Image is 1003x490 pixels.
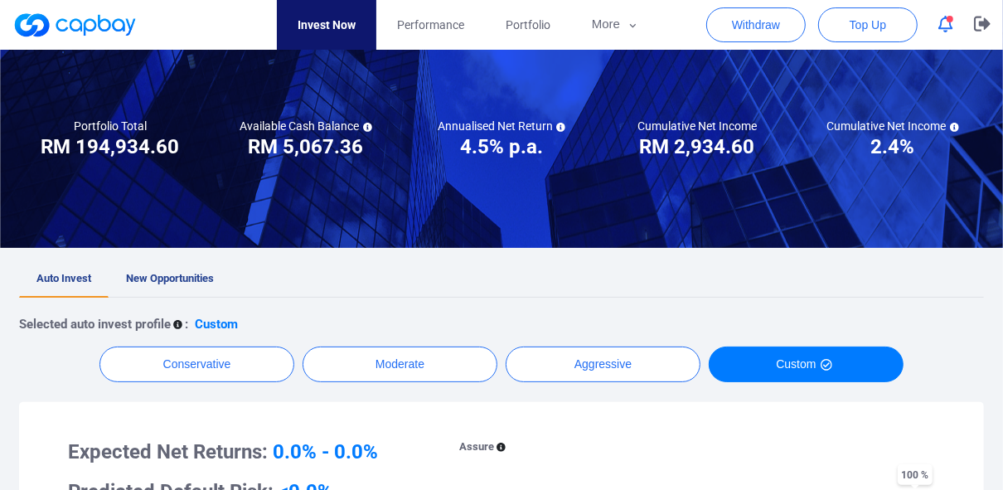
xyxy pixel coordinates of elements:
p: : [185,314,188,334]
span: Top Up [850,17,886,33]
span: 100 % [898,464,933,485]
button: Custom [709,347,904,382]
p: Custom [195,314,238,334]
h3: 2.4% [871,133,915,160]
button: Withdraw [706,7,806,42]
h5: Cumulative Net Income [637,119,757,133]
h3: RM 2,934.60 [640,133,755,160]
h5: Cumulative Net Income [827,119,959,133]
span: 0.0% - 0.0% [273,440,378,463]
p: Assure [459,439,494,456]
button: Conservative [99,347,294,382]
h5: Annualised Net Return [438,119,565,133]
span: New Opportunities [126,272,214,284]
span: Portfolio [506,16,550,34]
h3: RM 194,934.60 [41,133,180,160]
h3: RM 5,067.36 [249,133,364,160]
p: Selected auto invest profile [19,314,171,334]
button: Moderate [303,347,497,382]
button: Top Up [818,7,918,42]
button: Aggressive [506,347,700,382]
h5: Available Cash Balance [240,119,372,133]
h3: 4.5% p.a. [460,133,543,160]
span: Auto Invest [36,272,91,284]
h5: Portfolio Total [74,119,147,133]
h3: Expected Net Returns: [68,439,414,465]
span: Performance [397,16,464,34]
